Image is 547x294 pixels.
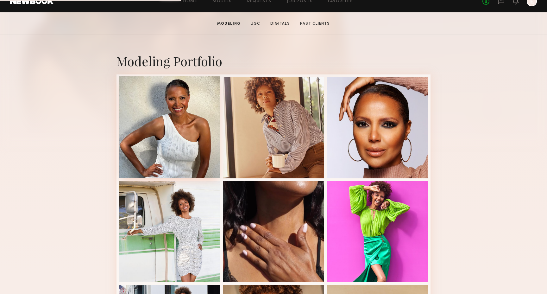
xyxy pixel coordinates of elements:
[268,21,292,27] a: Digitals
[298,21,332,27] a: Past Clients
[215,21,243,27] a: Modeling
[116,53,431,69] div: Modeling Portfolio
[248,21,263,27] a: UGC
